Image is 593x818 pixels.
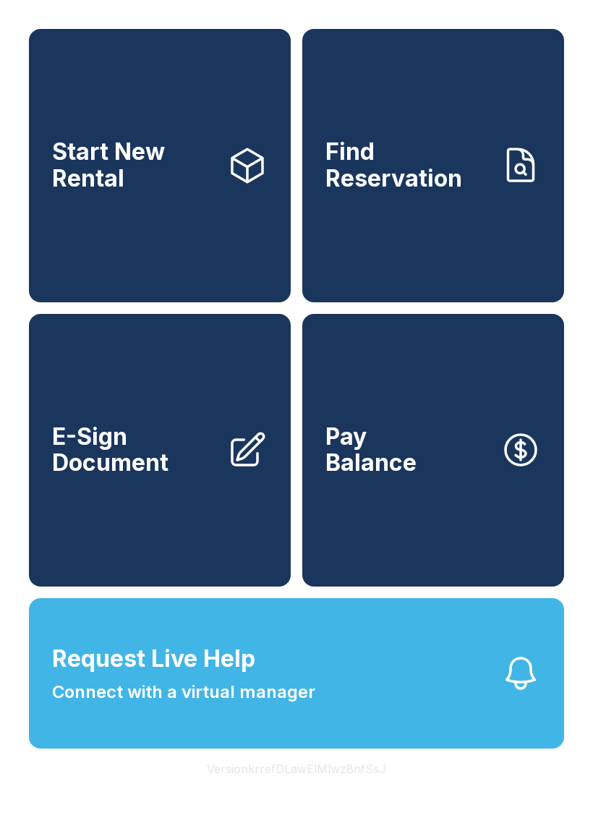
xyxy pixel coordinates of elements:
button: PayBalance [302,314,564,587]
span: Find Reservation [325,139,489,192]
button: Request Live HelpConnect with a virtual manager [29,598,564,749]
button: VersionkrrefDLawElMlwz8nfSsJ [195,749,398,789]
span: Pay Balance [325,424,417,477]
span: Connect with a virtual manager [52,679,315,705]
span: E-Sign Document [52,424,216,477]
a: E-Sign Document [29,314,291,587]
a: Start New Rental [29,29,291,302]
a: Find Reservation [302,29,564,302]
span: Start New Rental [52,139,216,192]
span: Request Live Help [52,642,255,676]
